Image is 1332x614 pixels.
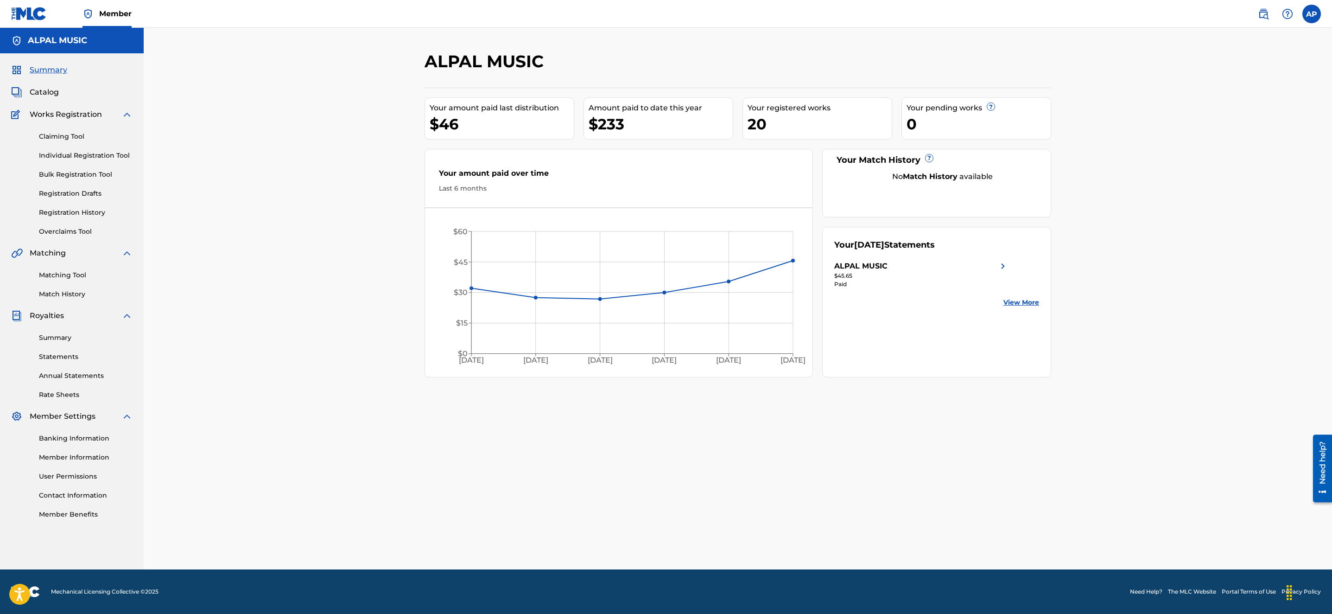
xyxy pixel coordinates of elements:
div: Last 6 months [439,184,799,193]
span: ? [987,103,995,110]
a: Statements [39,352,133,362]
a: Overclaims Tool [39,227,133,237]
div: Your amount paid last distribution [430,102,574,114]
div: Paid [834,280,1009,288]
img: help [1282,8,1293,19]
tspan: [DATE] [780,356,806,365]
a: ALPAL MUSICright chevron icon$45.65Paid [834,261,1009,288]
tspan: $15 [456,319,468,327]
iframe: Chat Widget [1286,569,1332,614]
div: 20 [748,114,892,134]
a: SummarySummary [11,64,67,76]
tspan: [DATE] [523,356,548,365]
span: Royalties [30,310,64,321]
a: Registration Drafts [39,189,133,198]
img: Top Rightsholder [82,8,94,19]
div: $45.65 [834,272,1009,280]
h2: ALPAL MUSIC [425,51,548,72]
div: Help [1278,5,1297,23]
img: Matching [11,248,23,259]
tspan: [DATE] [716,356,741,365]
a: Match History [39,289,133,299]
tspan: $45 [454,258,468,267]
tspan: [DATE] [459,356,484,365]
div: Your pending works [907,102,1051,114]
span: [DATE] [854,240,884,250]
tspan: $60 [453,227,468,236]
a: Annual Statements [39,371,133,381]
img: Works Registration [11,109,23,120]
a: Member Information [39,453,133,462]
tspan: $0 [458,349,468,358]
div: Drag [1282,579,1297,607]
span: Works Registration [30,109,102,120]
a: Matching Tool [39,270,133,280]
a: Portal Terms of Use [1222,588,1276,596]
h5: ALPAL MUSIC [28,35,87,46]
a: Rate Sheets [39,390,133,400]
div: User Menu [1302,5,1321,23]
img: search [1258,8,1269,19]
a: Banking Information [39,434,133,443]
a: Claiming Tool [39,132,133,141]
a: Contact Information [39,491,133,500]
span: Catalog [30,87,59,98]
tspan: $30 [454,288,468,297]
div: Amount paid to date this year [589,102,733,114]
img: right chevron icon [997,261,1009,272]
img: Summary [11,64,22,76]
a: User Permissions [39,472,133,481]
span: Mechanical Licensing Collective © 2025 [51,588,159,596]
a: Summary [39,333,133,343]
img: Member Settings [11,411,22,422]
a: View More [1003,298,1039,307]
img: expand [121,248,133,259]
img: Accounts [11,35,22,46]
img: MLC Logo [11,7,47,20]
div: 0 [907,114,1051,134]
a: Need Help? [1130,588,1162,596]
span: ? [926,154,933,162]
a: Bulk Registration Tool [39,170,133,179]
a: Registration History [39,208,133,217]
a: Privacy Policy [1281,588,1321,596]
img: Catalog [11,87,22,98]
img: expand [121,411,133,422]
span: Summary [30,64,67,76]
strong: Match History [903,172,958,181]
div: $46 [430,114,574,134]
img: Royalties [11,310,22,321]
div: Your amount paid over time [439,168,799,184]
a: Individual Registration Tool [39,151,133,160]
a: The MLC Website [1168,588,1216,596]
span: Matching [30,248,66,259]
div: $233 [589,114,733,134]
iframe: Resource Center [1306,431,1332,506]
div: Your Match History [834,154,1040,166]
span: Member Settings [30,411,95,422]
div: ALPAL MUSIC [834,261,888,272]
a: Member Benefits [39,510,133,519]
a: Public Search [1254,5,1273,23]
a: CatalogCatalog [11,87,59,98]
tspan: [DATE] [652,356,677,365]
img: expand [121,109,133,120]
tspan: [DATE] [588,356,613,365]
div: Your registered works [748,102,892,114]
img: expand [121,310,133,321]
span: Member [99,8,132,19]
div: No available [846,171,1040,182]
div: Your Statements [834,239,935,251]
img: logo [11,586,40,597]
